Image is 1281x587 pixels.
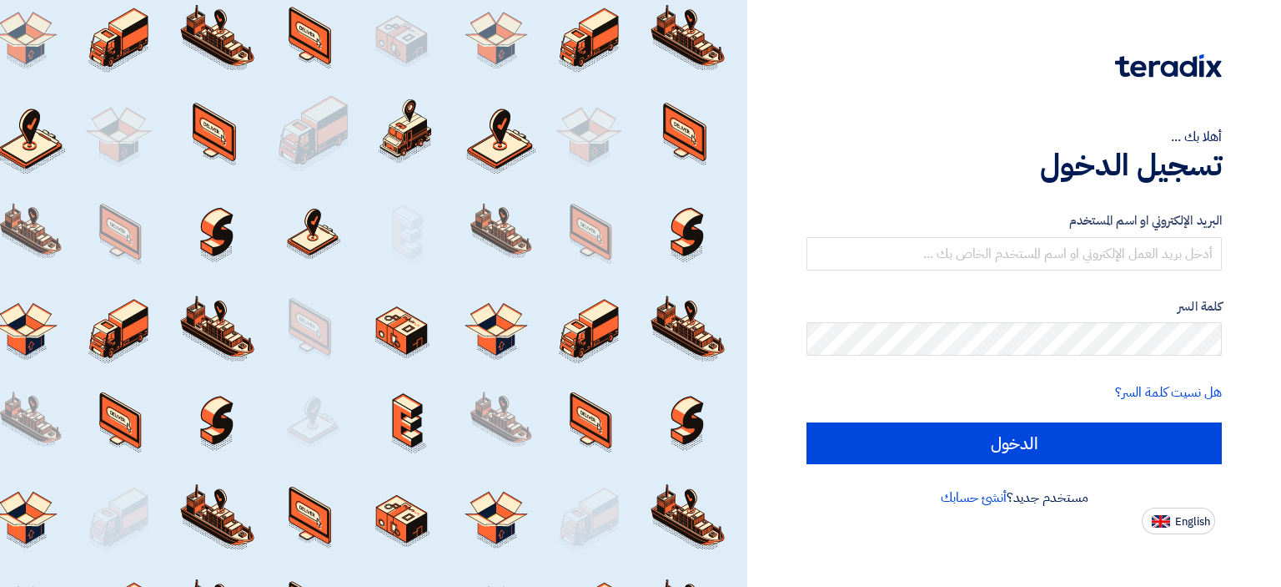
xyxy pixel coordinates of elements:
[1142,508,1215,534] button: English
[806,423,1222,464] input: الدخول
[806,147,1222,184] h1: تسجيل الدخول
[806,127,1222,147] div: أهلا بك ...
[1152,515,1170,528] img: en-US.png
[1115,382,1222,402] a: هل نسيت كلمة السر؟
[806,211,1222,230] label: البريد الإلكتروني او اسم المستخدم
[806,237,1222,271] input: أدخل بريد العمل الإلكتروني او اسم المستخدم الخاص بك ...
[1175,516,1210,528] span: English
[1115,54,1222,78] img: Teradix logo
[941,488,1007,508] a: أنشئ حسابك
[806,297,1222,316] label: كلمة السر
[806,488,1222,508] div: مستخدم جديد؟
